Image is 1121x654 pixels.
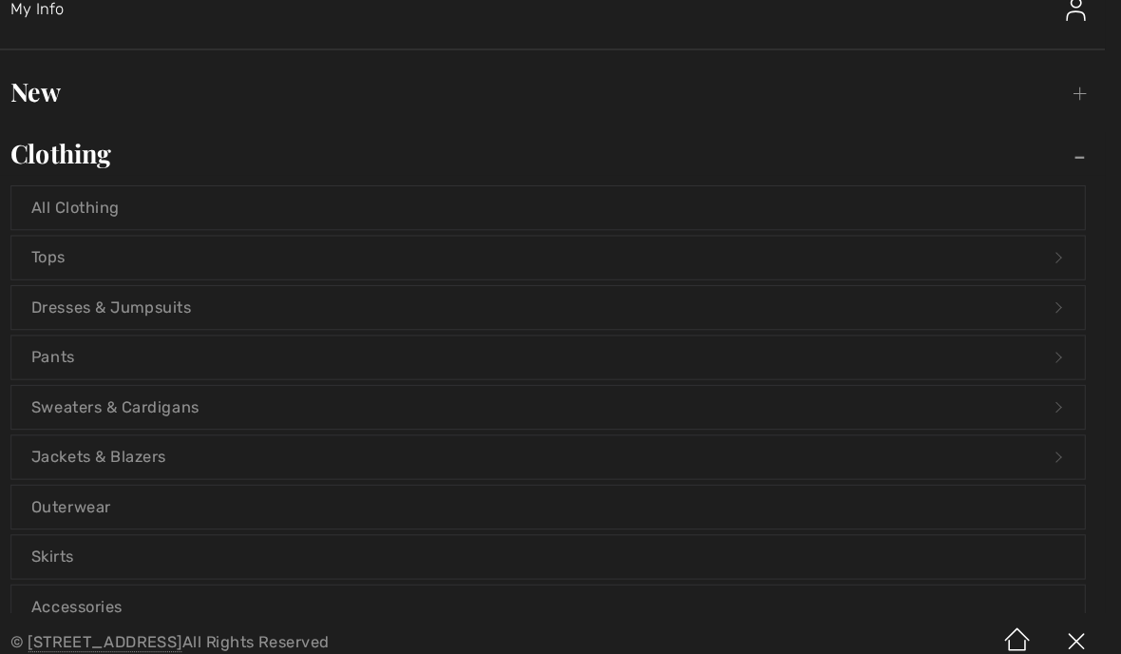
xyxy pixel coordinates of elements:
a: Clothing [19,129,1102,171]
a: New [19,68,1102,110]
img: X [1045,595,1102,654]
a: Sweaters & Cardigans [39,375,1082,417]
a: All Clothing [39,182,1082,223]
a: Jackets & Blazers [39,424,1082,466]
a: Accessories [39,569,1082,611]
a: Pants [39,327,1082,369]
p: © All Rights Reserved [38,618,658,631]
a: Dresses & Jumpsuits [39,279,1082,320]
img: Home [988,595,1045,654]
a: Skirts [39,521,1082,563]
a: Tops [39,230,1082,272]
a: Outerwear [39,472,1082,514]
